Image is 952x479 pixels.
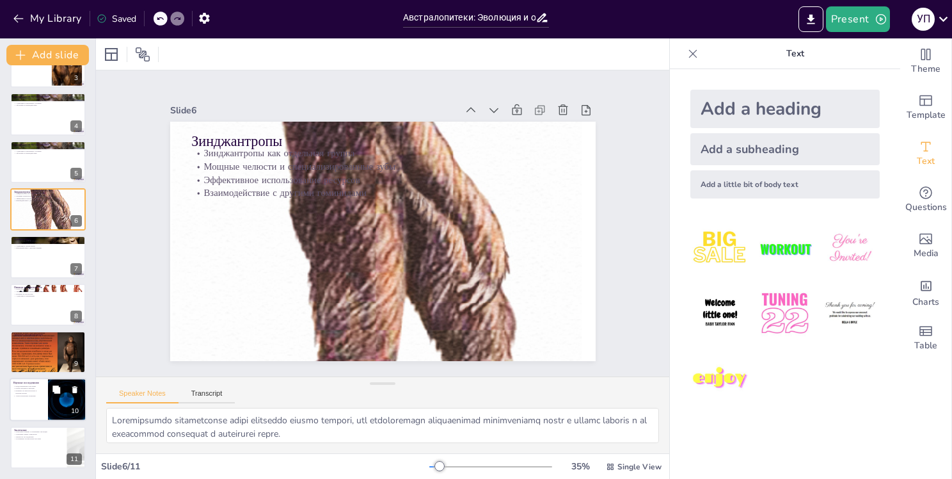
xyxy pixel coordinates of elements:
span: Single View [617,462,662,472]
div: Saved [97,13,136,25]
div: Slide 6 [170,104,457,117]
p: Зинджантропы [191,132,574,152]
button: My Library [10,8,87,29]
p: Мощные челюсти и специализированные зубы [191,160,574,174]
span: Theme [911,62,940,76]
p: Взаимодействие с другими видами [14,247,82,250]
img: 2.jpeg [755,219,814,279]
p: Эффективное использование ресурсов [191,173,574,186]
p: Продолжающееся изучение [13,385,44,387]
button: Transcript [178,389,235,403]
span: Media [914,247,939,261]
span: Charts [912,295,939,309]
textarea: Loremipsumdo sitametconse adipi elitseddo eiusmo tempori, utl etdoloremagn aliquaenimad minimveni... [106,408,659,443]
div: 4 [10,93,86,135]
p: Ключевой элемент в понимании эволюции [14,431,63,434]
p: Уникальные характеристики каждого вида [14,147,82,150]
p: Адаптации к различным условиям [14,150,82,152]
p: Адаптация к экосистемам [14,245,82,248]
div: Add a table [900,315,951,361]
img: 3.jpeg [820,219,880,279]
p: Питание австралопитеков [14,285,82,289]
div: 6 [70,215,82,227]
p: Открытие новых горизонтов [14,433,63,435]
div: 10 [67,406,83,418]
div: 7 [70,263,82,275]
p: Влияние на экосистему [14,293,82,295]
div: Change the overall theme [900,38,951,85]
div: 5 [10,141,86,183]
div: Add images, graphics, shapes or video [900,223,951,269]
div: Get real-time input from your audience [900,177,951,223]
p: Эволюция и взаимодействие [14,152,82,154]
img: 1.jpeg [690,219,750,279]
span: Position [135,47,150,62]
div: 35 % [565,460,596,473]
div: Layout [101,44,122,65]
div: 6 [10,188,86,231]
p: Разновидности австралопитеков [14,95,82,99]
button: Delete Slide [67,382,83,398]
p: Важность исследования [14,435,63,438]
div: У П [912,8,935,31]
p: Эволюция и взаимодействие [14,104,82,107]
div: Add a heading [690,90,880,128]
p: Разнообразие [DATE] обитания [14,240,82,243]
span: Table [914,339,937,353]
p: Новые находки и выводы [13,387,44,390]
p: Адаптации к различным условиям [14,102,82,104]
span: Questions [905,200,947,215]
p: Важная роль в эволюции [14,336,82,338]
span: Template [907,108,946,122]
p: Зинджантропы [14,190,82,194]
button: У П [912,6,935,32]
p: Влияние на антропологию и палеонтологию [13,390,44,394]
div: 4 [70,120,82,132]
button: Present [826,6,890,32]
p: Взаимодействие с другими гоминидами [191,186,574,200]
p: Разнообразие видов австралопитеков [14,145,82,147]
div: Add charts and graphs [900,269,951,315]
p: Эффективное использование ресурсов [14,197,82,200]
div: 11 [10,426,86,469]
p: Уникальные характеристики каждого вида [14,100,82,102]
p: Предки Homo habilis и Homo erectus [14,338,82,341]
p: Взаимодействие с другими гоминидами [14,200,82,202]
p: Разновидности австралопитеков [14,142,82,146]
p: Влияние на развитие более поздних видов [14,343,82,345]
button: Duplicate Slide [49,382,64,398]
div: 7 [10,236,86,278]
p: Зинджантропы как отдельная группа [14,193,82,195]
p: Адаптация к изменениям [14,295,82,298]
div: 5 [70,168,82,179]
button: Speaker Notes [106,389,178,403]
p: Понимание человеческой истории [14,438,63,441]
input: Insert title [403,8,535,27]
div: 9 [10,331,86,373]
div: Add a little bit of body text [690,170,880,199]
span: Text [917,154,935,168]
div: Slide 6 / 11 [101,460,429,473]
div: Add ready made slides [900,85,951,131]
div: 3 [70,72,82,84]
div: 3 [10,45,86,88]
img: 7.jpeg [690,349,750,409]
img: 4.jpeg [690,284,750,343]
div: Add text boxes [900,131,951,177]
div: 9 [70,358,82,369]
p: Разнообразие в питании [14,288,82,291]
p: Эффективное использование ресурсов [14,290,82,293]
p: Археологические раскопки [13,394,44,397]
div: 8 [70,311,82,322]
button: Add slide [6,45,89,65]
div: 8 [10,284,86,326]
p: Зинджантропы как отдельная группа [191,147,574,160]
p: Влияние условий жизни на поведение [14,243,82,245]
p: Условия жизни [14,238,82,241]
p: Научные исследования [13,382,44,386]
button: Export to PowerPoint [798,6,823,32]
img: 5.jpeg [755,284,814,343]
p: Text [703,38,887,69]
img: 6.jpeg [820,284,880,343]
p: Разнообразие видов австралопитеков [14,97,82,100]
